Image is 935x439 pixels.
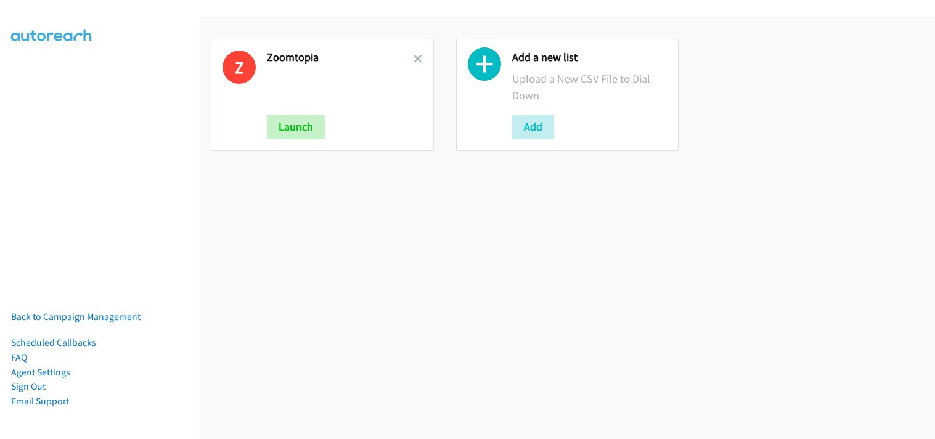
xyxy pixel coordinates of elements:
a: Sign Out [11,380,46,392]
a: Agent Settings [11,366,70,378]
a: Back to Campaign Management [11,311,141,322]
a: FAQ [11,351,27,363]
button: Add [512,115,554,139]
h1: Z [223,51,256,84]
a: Scheduled Callbacks [11,337,96,348]
button: Launch [267,115,325,139]
a: Email Support [11,395,69,407]
p: Upload a New CSV File to Dial Down [512,70,668,104]
h2: Zoomtopia [267,51,414,65]
h2: Add a new list [512,51,668,65]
